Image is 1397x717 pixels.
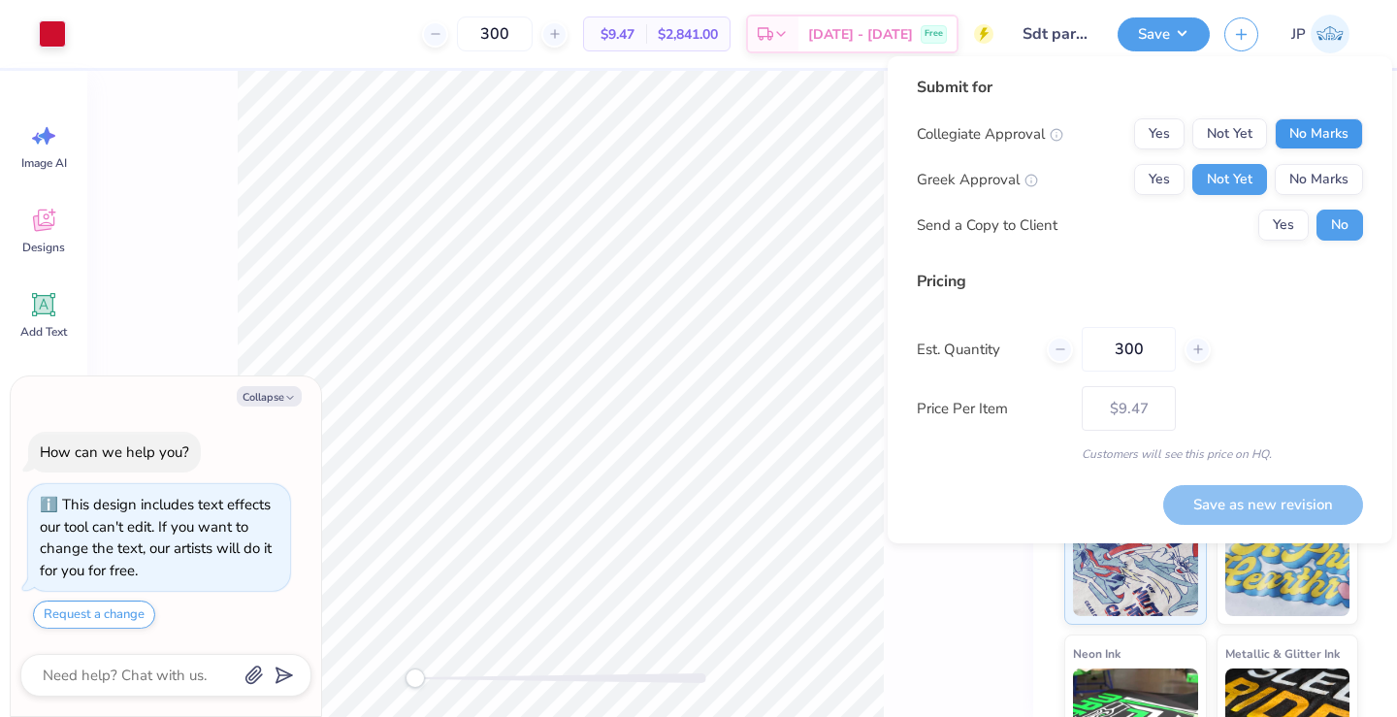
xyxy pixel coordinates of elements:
span: JP [1291,23,1306,46]
span: Designs [22,240,65,255]
div: Collegiate Approval [917,123,1063,146]
div: How can we help you? [40,442,189,462]
input: – – [1082,327,1176,372]
label: Est. Quantity [917,339,1032,361]
input: – – [457,16,533,51]
span: $2,841.00 [658,24,718,45]
span: Image AI [21,155,67,171]
img: Standard [1073,519,1198,616]
img: Puff Ink [1225,519,1350,616]
div: Submit for [917,76,1363,99]
span: Free [925,27,943,41]
button: Yes [1134,118,1185,149]
span: Add Text [20,324,67,340]
input: Untitled Design [1008,15,1103,53]
div: Send a Copy to Client [917,214,1057,237]
button: Not Yet [1192,118,1267,149]
span: [DATE] - [DATE] [808,24,913,45]
div: Pricing [917,270,1363,293]
span: Neon Ink [1073,643,1121,664]
button: No Marks [1275,118,1363,149]
div: This design includes text effects our tool can't edit. If you want to change the text, our artist... [40,495,272,580]
button: Save [1118,17,1210,51]
label: Price Per Item [917,398,1067,420]
span: Metallic & Glitter Ink [1225,643,1340,664]
button: Yes [1258,210,1309,241]
div: Accessibility label [406,668,425,688]
button: Request a change [33,601,155,629]
button: Yes [1134,164,1185,195]
button: No Marks [1275,164,1363,195]
button: Collapse [237,386,302,407]
button: No [1316,210,1363,241]
img: Jade Paneduro [1311,15,1349,53]
span: $9.47 [596,24,634,45]
div: Greek Approval [917,169,1038,191]
a: JP [1283,15,1358,53]
button: Not Yet [1192,164,1267,195]
div: Customers will see this price on HQ. [917,445,1363,463]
